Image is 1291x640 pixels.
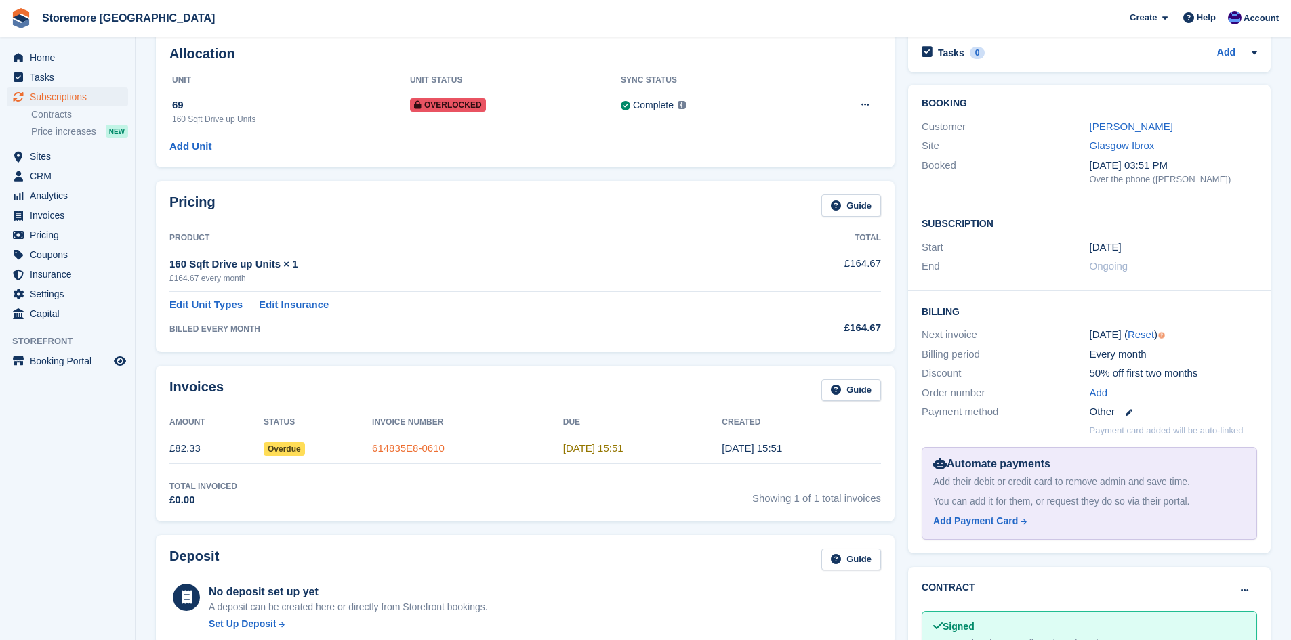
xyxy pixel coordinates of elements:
[30,167,111,186] span: CRM
[922,580,975,595] h2: Contract
[30,304,111,323] span: Capital
[922,385,1089,401] div: Order number
[7,87,128,106] a: menu
[7,147,128,166] a: menu
[7,68,128,87] a: menu
[30,284,111,303] span: Settings
[172,98,410,113] div: 69
[563,412,722,433] th: Due
[30,48,111,67] span: Home
[31,125,96,138] span: Price increases
[372,442,445,454] a: 614835E8-0610
[30,186,111,205] span: Analytics
[112,353,128,369] a: Preview store
[922,240,1089,255] div: Start
[621,70,802,91] th: Sync Status
[30,265,111,284] span: Insurance
[11,8,31,28] img: stora-icon-8386f47178a22dfd0bd8f6a31ec36ba5ce8667c1dd55bd0f319d3a0aa187defe.svg
[933,456,1246,472] div: Automate payments
[821,379,881,402] a: Guide
[169,492,237,508] div: £0.00
[1197,11,1216,24] span: Help
[169,228,747,249] th: Product
[1244,12,1279,25] span: Account
[169,46,881,62] h2: Allocation
[633,98,674,112] div: Complete
[1130,11,1157,24] span: Create
[7,186,128,205] a: menu
[7,351,128,370] a: menu
[31,108,128,121] a: Contracts
[169,433,264,464] td: £82.33
[922,119,1089,135] div: Customer
[922,138,1089,154] div: Site
[7,167,128,186] a: menu
[1090,404,1257,420] div: Other
[970,47,985,59] div: 0
[209,617,488,631] a: Set Up Deposit
[1090,158,1257,173] div: [DATE] 03:51 PM
[922,98,1257,109] h2: Booking
[1090,424,1244,438] p: Payment card added will be auto-linked
[821,194,881,217] a: Guide
[7,226,128,244] a: menu
[169,257,747,272] div: 160 Sqft Drive up Units × 1
[1217,45,1235,61] a: Add
[259,297,329,313] a: Edit Insurance
[169,323,747,335] div: BILLED EVERY MONTH
[1090,327,1257,343] div: [DATE] ( )
[37,7,220,29] a: Storemore [GEOGRAPHIC_DATA]
[747,228,881,249] th: Total
[410,98,486,112] span: Overlocked
[1090,347,1257,362] div: Every month
[1090,260,1128,272] span: Ongoing
[209,617,276,631] div: Set Up Deposit
[169,139,211,154] a: Add Unit
[1090,385,1108,401] a: Add
[922,216,1257,230] h2: Subscription
[1090,140,1155,151] a: Glasgow Ibrox
[169,412,264,433] th: Amount
[30,68,111,87] span: Tasks
[1228,11,1242,24] img: Angela
[722,442,782,454] time: 2025-08-13 14:51:59 UTC
[922,327,1089,343] div: Next invoice
[30,206,111,225] span: Invoices
[922,158,1089,186] div: Booked
[30,351,111,370] span: Booking Portal
[12,335,135,348] span: Storefront
[678,101,686,109] img: icon-info-grey-7440780725fd019a000dd9b08b2336e03edf1995a4989e88bcd33f0948082b44.svg
[922,304,1257,318] h2: Billing
[30,87,111,106] span: Subscriptions
[264,442,305,456] span: Overdue
[169,272,747,284] div: £164.67 every month
[563,442,623,454] time: 2025-08-14 14:51:58 UTC
[722,412,881,433] th: Created
[30,245,111,264] span: Coupons
[209,600,488,614] p: A deposit can be created here or directly from Storefront bookings.
[938,47,964,59] h2: Tasks
[30,226,111,244] span: Pricing
[106,125,128,138] div: NEW
[933,514,1018,528] div: Add Payment Card
[933,620,1246,634] div: Signed
[821,549,881,571] a: Guide
[30,147,111,166] span: Sites
[933,494,1246,509] div: You can add it for them, or request they do so via their portal.
[169,70,410,91] th: Unit
[933,514,1240,528] a: Add Payment Card
[1155,329,1168,341] div: Tooltip anchor
[752,480,881,508] span: Showing 1 of 1 total invoices
[372,412,563,433] th: Invoice Number
[7,265,128,284] a: menu
[169,480,237,492] div: Total Invoiced
[169,549,219,571] h2: Deposit
[169,194,216,217] h2: Pricing
[747,249,881,291] td: £164.67
[209,584,488,600] div: No deposit set up yet
[169,379,224,402] h2: Invoices
[169,297,243,313] a: Edit Unit Types
[264,412,372,433] th: Status
[922,404,1089,420] div: Payment method
[7,48,128,67] a: menu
